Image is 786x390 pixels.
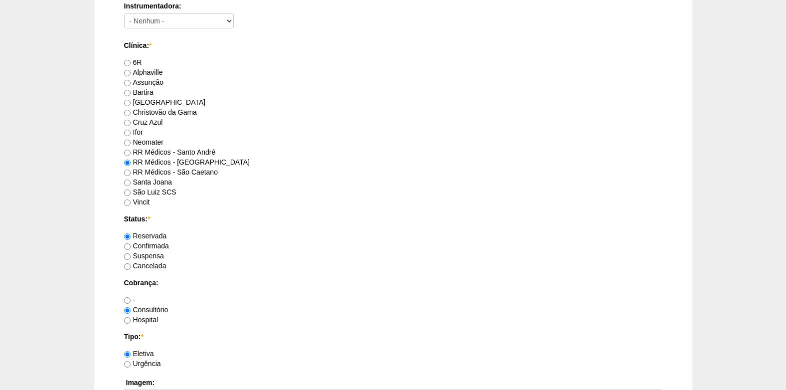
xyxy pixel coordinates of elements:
[124,297,131,304] input: -
[124,100,131,106] input: [GEOGRAPHIC_DATA]
[124,296,136,304] label: -
[124,70,131,76] input: Alphaville
[124,360,161,368] label: Urgência
[124,332,662,342] label: Tipo:
[124,40,662,50] label: Clínica:
[124,214,662,224] label: Status:
[141,333,143,341] span: Este campo é obrigatório.
[124,361,131,368] input: Urgência
[124,316,158,324] label: Hospital
[124,90,131,96] input: Bartira
[124,130,131,136] input: Ifor
[124,350,154,358] label: Eletiva
[124,80,131,86] input: Assunção
[124,180,131,186] input: Santa Joana
[124,78,163,86] label: Assunção
[124,148,216,156] label: RR Médicos - Santo André
[124,253,131,260] input: Suspensa
[124,278,662,288] label: Cobrança:
[124,168,218,176] label: RR Médicos - São Caetano
[124,140,131,146] input: Neomater
[124,242,169,250] label: Confirmada
[124,263,131,270] input: Cancelada
[124,351,131,358] input: Eletiva
[124,188,176,196] label: São Luiz SCS
[124,170,131,176] input: RR Médicos - São Caetano
[124,158,250,166] label: RR Médicos - [GEOGRAPHIC_DATA]
[124,98,206,106] label: [GEOGRAPHIC_DATA]
[149,41,152,49] span: Este campo é obrigatório.
[124,306,168,314] label: Consultório
[124,376,662,390] th: Imagem:
[124,1,662,11] label: Instrumentadora:
[124,110,131,116] input: Christovão da Gama
[124,262,166,270] label: Cancelada
[124,128,143,136] label: Ifor
[124,58,142,66] label: 6R
[124,243,131,250] input: Confirmada
[124,60,131,66] input: 6R
[124,160,131,166] input: RR Médicos - [GEOGRAPHIC_DATA]
[124,198,150,206] label: Vincit
[124,178,172,186] label: Santa Joana
[124,317,131,324] input: Hospital
[124,150,131,156] input: RR Médicos - Santo André
[124,88,154,96] label: Bartira
[124,118,163,126] label: Cruz Azul
[124,233,131,240] input: Reservada
[124,232,167,240] label: Reservada
[124,138,163,146] label: Neomater
[124,307,131,314] input: Consultório
[124,108,197,116] label: Christovão da Gama
[124,199,131,206] input: Vincit
[124,190,131,196] input: São Luiz SCS
[124,68,163,76] label: Alphaville
[124,120,131,126] input: Cruz Azul
[124,252,164,260] label: Suspensa
[148,215,150,223] span: Este campo é obrigatório.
